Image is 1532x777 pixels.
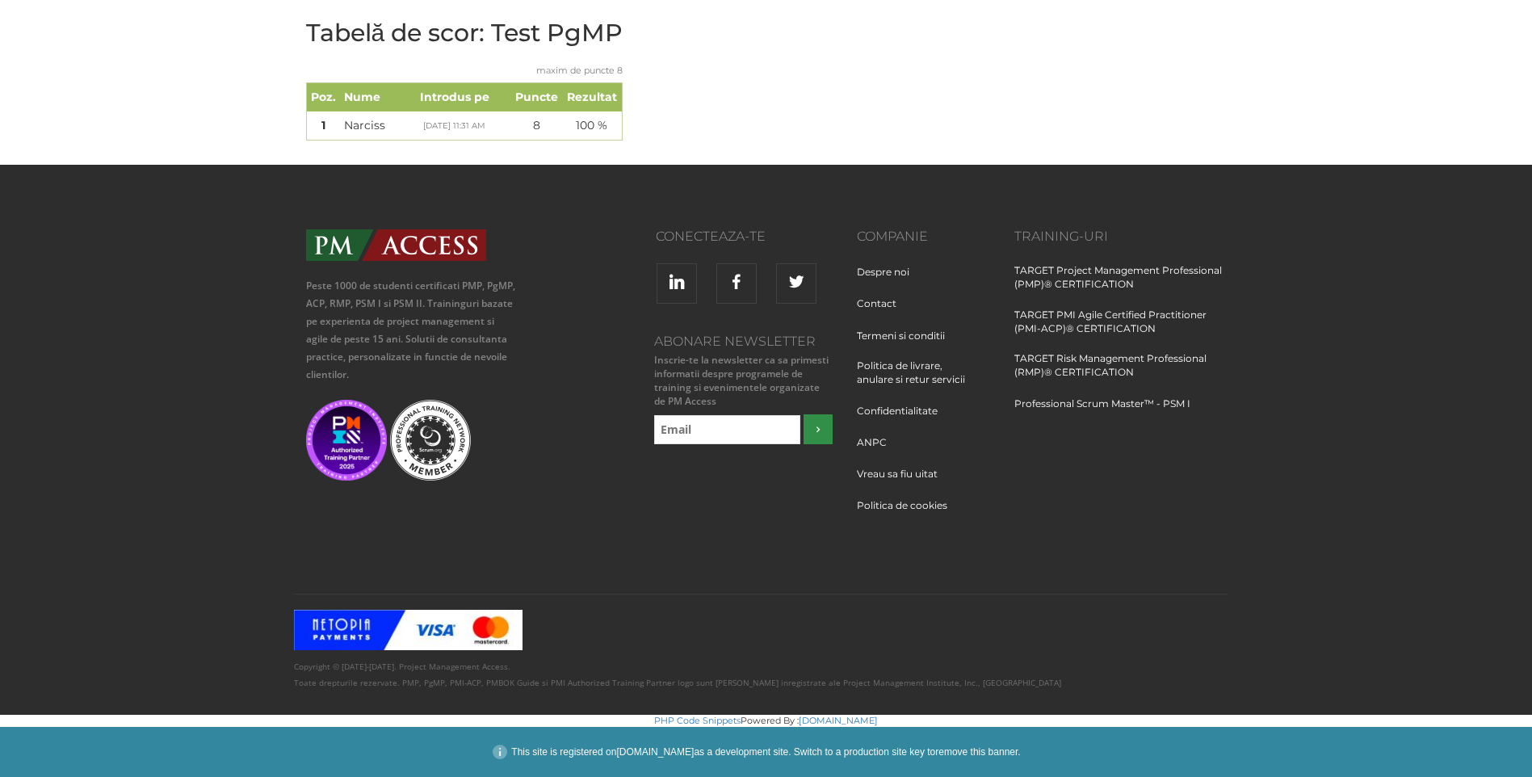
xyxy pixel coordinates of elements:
[1014,229,1227,244] h3: Training-uri
[306,229,486,261] img: PMAccess
[306,111,340,141] td: 1
[857,435,899,465] a: ANPC
[650,353,833,409] small: Inscrie-te la newsletter ca sa primesti informatii despre programele de training si evenimentele ...
[1014,308,1227,351] a: TARGET PMI Agile Certified Practitioner (PMI-ACP)® CERTIFICATION
[1014,351,1227,395] a: TARGET Risk Management Professional (RMP)® CERTIFICATION
[857,404,950,434] a: Confidentialitate
[562,111,623,141] td: 100 %
[857,329,957,359] a: Termeni si conditii
[398,82,511,111] th: Introdus pe
[511,111,562,141] td: 8
[390,400,471,481] img: Scrum
[562,82,623,111] th: Rezultat
[654,415,800,444] input: Email
[306,400,387,481] img: PMI
[857,229,990,244] h3: Companie
[616,746,694,758] a: [DOMAIN_NAME]
[857,467,950,497] a: Vreau sa fiu uitat
[935,746,1018,758] a: remove this banner
[1014,397,1190,426] a: Professional Scrum Master™ - PSM I
[340,111,398,141] td: Narciss
[857,265,921,295] a: Despre noi
[650,334,833,349] h3: Abonare Newsletter
[306,19,623,46] h2: Tabelă de scor: Test PgMP
[857,296,909,326] a: Contact
[799,715,878,726] a: [DOMAIN_NAME]
[1014,263,1227,307] a: TARGET Project Management Professional (PMP)® CERTIFICATION
[306,277,518,384] p: Peste 1000 de studenti certificati PMP, PgMP, ACP, RMP, PSM I si PSM II. Traininguri bazate pe ex...
[857,359,990,402] a: Politica de livrare, anulare si retur servicii
[511,82,562,111] th: Puncte
[398,111,511,141] td: [DATE] 11:31 AM
[294,658,1239,691] p: Copyright © [DATE]-[DATE]. Project Management Access. Toate drepturile rezervate. PMP, PgMP, PMI-...
[542,229,766,244] h3: Conecteaza-te
[340,82,398,111] th: Nume
[857,498,959,528] a: Politica de cookies
[306,54,623,82] caption: maxim de puncte 8
[654,715,741,726] a: PHP Code Snippets
[306,82,340,111] th: Poz.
